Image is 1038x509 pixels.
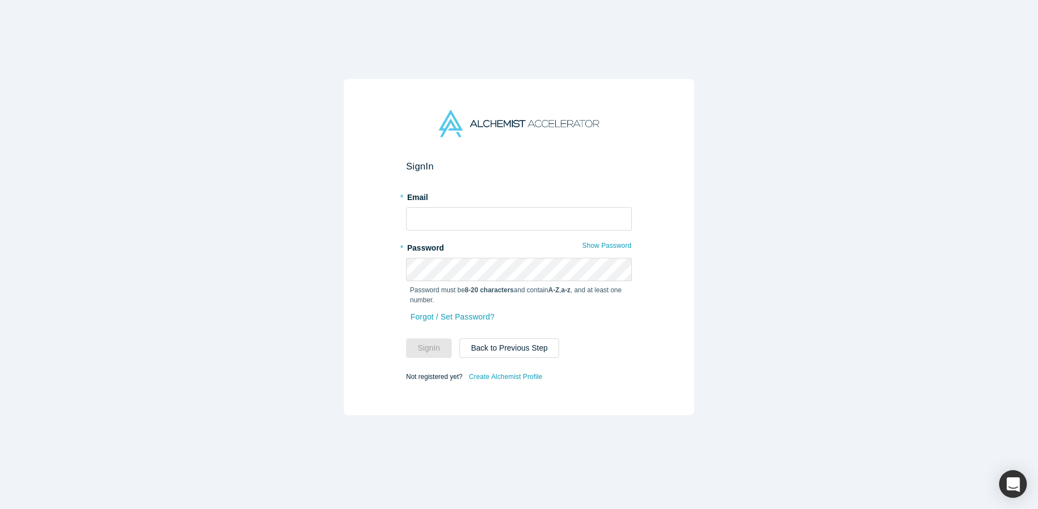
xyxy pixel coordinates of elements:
h2: Sign In [406,161,632,172]
button: SignIn [406,338,452,358]
a: Forgot / Set Password? [410,307,495,327]
button: Show Password [582,238,632,253]
strong: 8-20 characters [465,286,514,294]
span: Not registered yet? [406,372,462,380]
label: Password [406,238,632,254]
strong: A-Z [548,286,560,294]
p: Password must be and contain , , and at least one number. [410,285,628,305]
a: Create Alchemist Profile [468,370,543,384]
button: Back to Previous Step [459,338,560,358]
label: Email [406,188,632,203]
img: Alchemist Accelerator Logo [439,110,599,137]
strong: a-z [561,286,571,294]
